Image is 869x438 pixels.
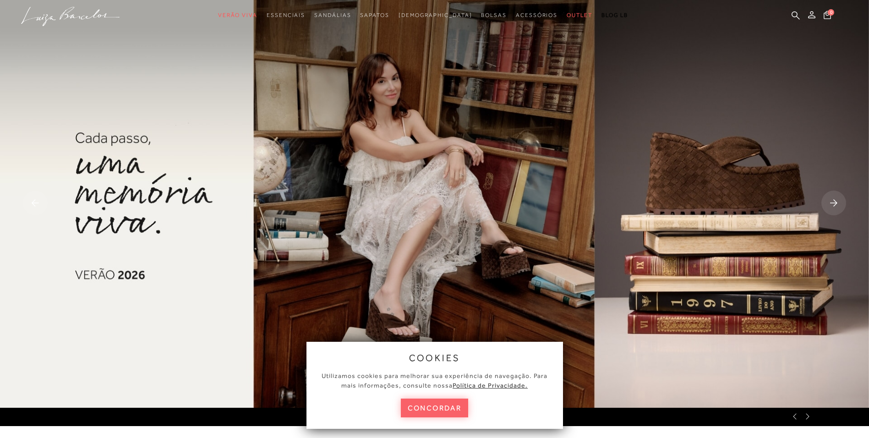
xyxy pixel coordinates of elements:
[821,10,834,22] button: 0
[399,12,472,18] span: [DEMOGRAPHIC_DATA]
[267,7,305,24] a: noSubCategoriesText
[314,7,351,24] a: noSubCategoriesText
[399,7,472,24] a: noSubCategoriesText
[267,12,305,18] span: Essenciais
[401,399,469,417] button: concordar
[828,9,834,16] span: 0
[360,12,389,18] span: Sapatos
[516,7,557,24] a: noSubCategoriesText
[601,7,628,24] a: BLOG LB
[481,12,507,18] span: Bolsas
[516,12,557,18] span: Acessórios
[567,7,592,24] a: noSubCategoriesText
[409,353,460,363] span: cookies
[218,12,257,18] span: Verão Viva
[322,372,547,389] span: Utilizamos cookies para melhorar sua experiência de navegação. Para mais informações, consulte nossa
[481,7,507,24] a: noSubCategoriesText
[218,7,257,24] a: noSubCategoriesText
[360,7,389,24] a: noSubCategoriesText
[314,12,351,18] span: Sandálias
[601,12,628,18] span: BLOG LB
[453,382,528,389] a: Política de Privacidade.
[567,12,592,18] span: Outlet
